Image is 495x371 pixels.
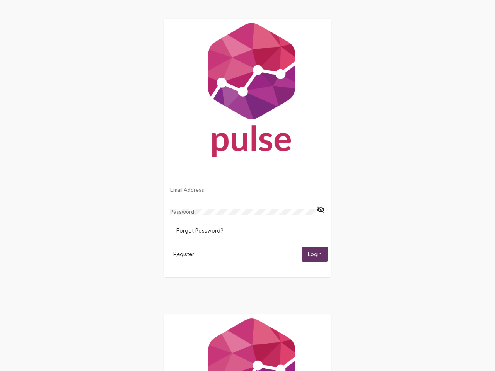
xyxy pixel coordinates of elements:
span: Register [173,251,194,258]
span: Login [308,251,322,258]
mat-icon: visibility_off [317,205,325,214]
button: Forgot Password? [170,224,229,238]
button: Login [302,247,328,261]
span: Forgot Password? [176,227,223,234]
button: Register [167,247,200,261]
img: Pulse For Good Logo [164,19,331,165]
